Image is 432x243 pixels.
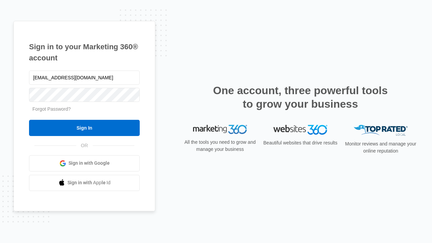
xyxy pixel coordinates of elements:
[273,125,327,135] img: Websites 360
[76,142,93,149] span: OR
[211,84,390,111] h2: One account, three powerful tools to grow your business
[263,139,338,146] p: Beautiful websites that drive results
[193,125,247,134] img: Marketing 360
[29,120,140,136] input: Sign In
[29,155,140,171] a: Sign in with Google
[32,106,71,112] a: Forgot Password?
[29,41,140,63] h1: Sign in to your Marketing 360® account
[182,139,258,153] p: All the tools you need to grow and manage your business
[343,140,418,155] p: Monitor reviews and manage your online reputation
[29,175,140,191] a: Sign in with Apple Id
[67,179,111,186] span: Sign in with Apple Id
[69,160,110,167] span: Sign in with Google
[354,125,408,136] img: Top Rated Local
[29,71,140,85] input: Email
